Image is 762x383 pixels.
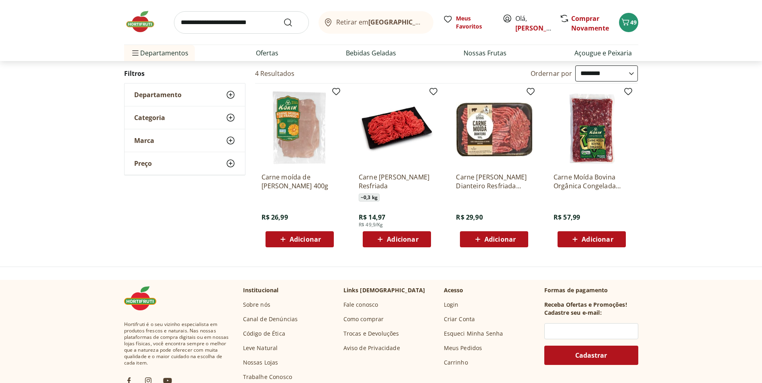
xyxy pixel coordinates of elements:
h3: Receba Ofertas e Promoções! [544,301,627,309]
span: Hortifruti é o seu vizinho especialista em produtos frescos e naturais. Nas nossas plataformas de... [124,321,230,366]
span: Adicionar [290,236,321,242]
p: Acesso [444,286,464,294]
button: Adicionar [363,231,431,247]
span: R$ 57,99 [554,213,580,222]
input: search [174,11,309,34]
img: Carne Moída Bovina Orgânica Congelada Korin 400g [554,90,630,166]
a: Meus Pedidos [444,344,482,352]
span: 49 [630,18,637,26]
a: Canal de Denúncias [243,315,298,323]
a: Sobre nós [243,301,270,309]
button: Menu [131,43,140,63]
button: Adicionar [460,231,528,247]
a: Leve Natural [243,344,278,352]
span: ~ 0,3 kg [359,194,380,202]
a: Nossas Frutas [464,48,507,58]
a: Trabalhe Conosco [243,373,292,381]
img: Carne moída de frango Korin 400g [261,90,338,166]
button: Adicionar [266,231,334,247]
a: Fale conosco [343,301,378,309]
a: Criar Conta [444,315,475,323]
a: Meus Favoritos [443,14,493,31]
a: Código de Ética [243,330,285,338]
button: Carrinho [619,13,638,32]
button: Retirar em[GEOGRAPHIC_DATA]/[GEOGRAPHIC_DATA] [319,11,433,34]
a: Nossas Lojas [243,359,278,367]
img: Carne Moída Bovina Dianteiro Resfriada Natural da Terra 500g [456,90,532,166]
b: [GEOGRAPHIC_DATA]/[GEOGRAPHIC_DATA] [368,18,504,26]
span: Adicionar [387,236,418,242]
button: Departamento [125,84,245,106]
a: Ofertas [256,48,278,58]
span: Marca [134,136,154,145]
a: [PERSON_NAME] [515,24,568,33]
a: Bebidas Geladas [346,48,396,58]
a: Login [444,301,459,309]
a: Esqueci Minha Senha [444,330,503,338]
button: Submit Search [283,18,302,27]
span: R$ 49,9/Kg [359,222,383,228]
p: Institucional [243,286,279,294]
p: Links [DEMOGRAPHIC_DATA] [343,286,425,294]
span: R$ 14,97 [359,213,385,222]
button: Categoria [125,106,245,129]
button: Preço [125,152,245,175]
span: Departamentos [131,43,188,63]
a: Trocas e Devoluções [343,330,399,338]
span: Preço [134,159,152,167]
a: Aviso de Privacidade [343,344,400,352]
a: Carne moída de [PERSON_NAME] 400g [261,173,338,190]
span: Cadastrar [575,352,607,359]
a: Carne [PERSON_NAME] Resfriada [359,173,435,190]
h2: 4 Resultados [255,69,295,78]
span: Adicionar [484,236,516,242]
button: Adicionar [558,231,626,247]
a: Açougue e Peixaria [574,48,632,58]
img: Hortifruti [124,286,164,310]
label: Ordernar por [531,69,572,78]
h3: Cadastre seu e-mail: [544,309,602,317]
span: Adicionar [582,236,613,242]
button: Cadastrar [544,346,638,365]
a: Como comprar [343,315,384,323]
img: Hortifruti [124,10,164,34]
span: Retirar em [336,18,425,26]
a: Carrinho [444,359,468,367]
span: Meus Favoritos [456,14,493,31]
span: Olá, [515,14,551,33]
h2: Filtros [124,65,245,81]
a: Carne Moída Bovina Orgânica Congelada Korin 400g [554,173,630,190]
img: Carne Moída Bovina Resfriada [359,90,435,166]
span: R$ 29,90 [456,213,482,222]
span: R$ 26,99 [261,213,288,222]
span: Categoria [134,114,165,122]
a: Carne [PERSON_NAME] Dianteiro Resfriada Natural da Terra 500g [456,173,532,190]
p: Formas de pagamento [544,286,638,294]
button: Marca [125,129,245,152]
a: Comprar Novamente [571,14,609,33]
span: Departamento [134,91,182,99]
